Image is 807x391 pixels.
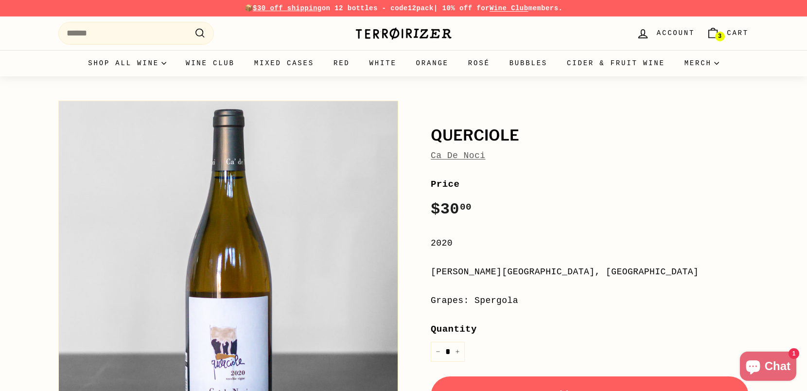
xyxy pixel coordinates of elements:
[431,236,749,250] div: 2020
[406,50,458,76] a: Orange
[431,200,472,218] span: $30
[727,28,749,38] span: Cart
[675,50,729,76] summary: Merch
[490,4,528,12] a: Wine Club
[431,342,445,362] button: Reduce item quantity by one
[39,50,768,76] div: Primary
[253,4,322,12] span: $30 off shipping
[431,265,749,279] div: [PERSON_NAME][GEOGRAPHIC_DATA], [GEOGRAPHIC_DATA]
[431,342,465,362] input: quantity
[718,33,721,40] span: 3
[557,50,675,76] a: Cider & Fruit Wine
[408,4,434,12] strong: 12pack
[245,50,324,76] a: Mixed Cases
[500,50,557,76] a: Bubbles
[431,151,486,160] a: Ca De Noci
[450,342,465,362] button: Increase item quantity by one
[431,127,749,144] h1: Querciole
[431,322,749,337] label: Quantity
[460,202,472,213] sup: 00
[631,19,701,48] a: Account
[431,294,749,308] div: Grapes: Spergola
[657,28,695,38] span: Account
[360,50,406,76] a: White
[176,50,245,76] a: Wine Club
[737,352,799,383] inbox-online-store-chat: Shopify online store chat
[431,177,749,192] label: Price
[58,3,749,14] p: 📦 on 12 bottles - code | 10% off for members.
[324,50,360,76] a: Red
[78,50,176,76] summary: Shop all wine
[701,19,754,48] a: Cart
[458,50,500,76] a: Rosé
